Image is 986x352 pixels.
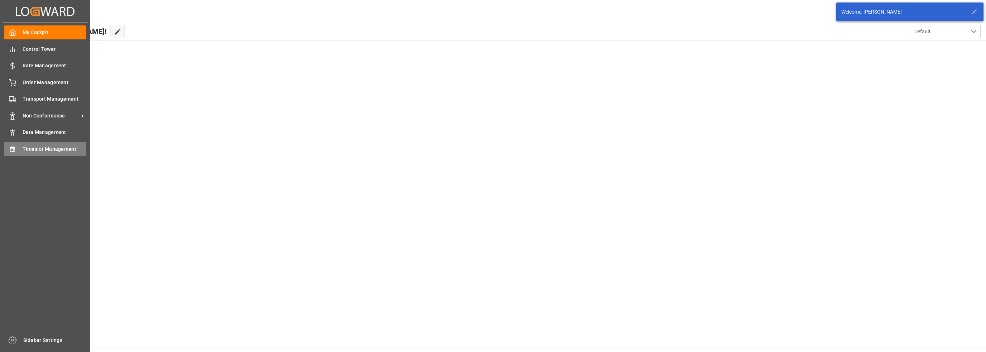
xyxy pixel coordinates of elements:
span: Rate Management [23,62,87,69]
span: Non Conformance [23,112,79,120]
span: Default [914,28,930,35]
button: open menu [909,25,981,38]
span: Sidebar Settings [23,337,87,344]
div: Welcome, [PERSON_NAME] [841,8,965,16]
span: Order Management [23,79,87,86]
a: Timeslot Management [4,142,86,156]
span: Data Management [23,129,87,136]
a: Transport Management [4,92,86,106]
a: Rate Management [4,59,86,73]
a: Control Tower [4,42,86,56]
a: Order Management [4,75,86,89]
span: Transport Management [23,95,87,103]
a: Data Management [4,125,86,139]
span: Timeslot Management [23,145,87,153]
a: My Cockpit [4,25,86,39]
span: My Cockpit [23,29,87,36]
span: Control Tower [23,45,87,53]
